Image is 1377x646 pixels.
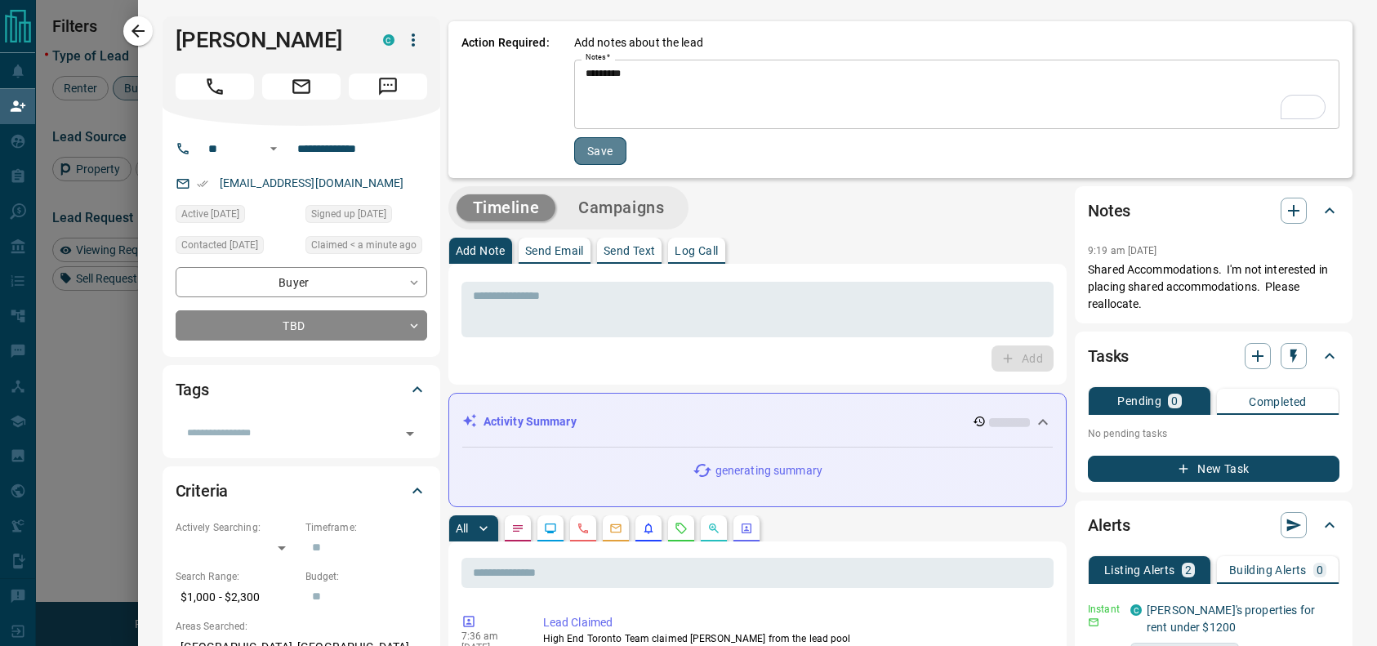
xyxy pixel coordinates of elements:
[675,245,718,256] p: Log Call
[586,52,610,63] label: Notes
[176,370,427,409] div: Tags
[562,194,680,221] button: Campaigns
[457,194,556,221] button: Timeline
[176,205,297,228] div: Wed Aug 13 2025
[176,74,254,100] span: Call
[1171,395,1178,407] p: 0
[543,614,1047,631] p: Lead Claimed
[262,74,341,100] span: Email
[715,462,822,479] p: generating summary
[349,74,427,100] span: Message
[740,522,753,535] svg: Agent Actions
[1317,564,1323,576] p: 0
[604,245,656,256] p: Send Text
[456,245,506,256] p: Add Note
[176,267,427,297] div: Buyer
[574,137,626,165] button: Save
[544,522,557,535] svg: Lead Browsing Activity
[264,139,283,158] button: Open
[399,422,421,445] button: Open
[586,67,1328,123] textarea: To enrich screen reader interactions, please activate Accessibility in Grammarly extension settings
[305,569,427,584] p: Budget:
[1088,198,1130,224] h2: Notes
[1088,456,1339,482] button: New Task
[220,176,404,189] a: [EMAIL_ADDRESS][DOMAIN_NAME]
[176,584,297,611] p: $1,000 - $2,300
[577,522,590,535] svg: Calls
[461,630,519,642] p: 7:36 am
[675,522,688,535] svg: Requests
[1147,604,1315,634] a: [PERSON_NAME]'s properties for rent under $1200
[305,236,427,259] div: Fri Aug 15 2025
[543,631,1047,646] p: High End Toronto Team claimed [PERSON_NAME] from the lead pool
[1185,564,1192,576] p: 2
[311,237,417,253] span: Claimed < a minute ago
[1088,506,1339,545] div: Alerts
[181,206,239,222] span: Active [DATE]
[642,522,655,535] svg: Listing Alerts
[574,34,703,51] p: Add notes about the lead
[1088,343,1129,369] h2: Tasks
[197,178,208,189] svg: Email Verified
[176,569,297,584] p: Search Range:
[176,310,427,341] div: TBD
[176,471,427,510] div: Criteria
[176,236,297,259] div: Sun Mar 23 2025
[176,376,209,403] h2: Tags
[462,407,1053,437] div: Activity Summary
[456,523,469,534] p: All
[1088,617,1099,628] svg: Email
[176,478,229,504] h2: Criteria
[1088,512,1130,538] h2: Alerts
[1130,604,1142,616] div: condos.ca
[176,520,297,535] p: Actively Searching:
[305,205,427,228] div: Sat Aug 01 2020
[1088,421,1339,446] p: No pending tasks
[1229,564,1307,576] p: Building Alerts
[511,522,524,535] svg: Notes
[525,245,584,256] p: Send Email
[176,619,427,634] p: Areas Searched:
[311,206,386,222] span: Signed up [DATE]
[461,34,550,165] p: Action Required:
[305,520,427,535] p: Timeframe:
[1249,396,1307,408] p: Completed
[176,27,359,53] h1: [PERSON_NAME]
[383,34,394,46] div: condos.ca
[1088,602,1121,617] p: Instant
[1088,261,1339,313] p: Shared Accommodations. I'm not interested in placing shared accommodations. Please reallocate.
[1104,564,1175,576] p: Listing Alerts
[1088,191,1339,230] div: Notes
[1088,245,1157,256] p: 9:19 am [DATE]
[181,237,258,253] span: Contacted [DATE]
[609,522,622,535] svg: Emails
[1088,336,1339,376] div: Tasks
[484,413,577,430] p: Activity Summary
[707,522,720,535] svg: Opportunities
[1117,395,1161,407] p: Pending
